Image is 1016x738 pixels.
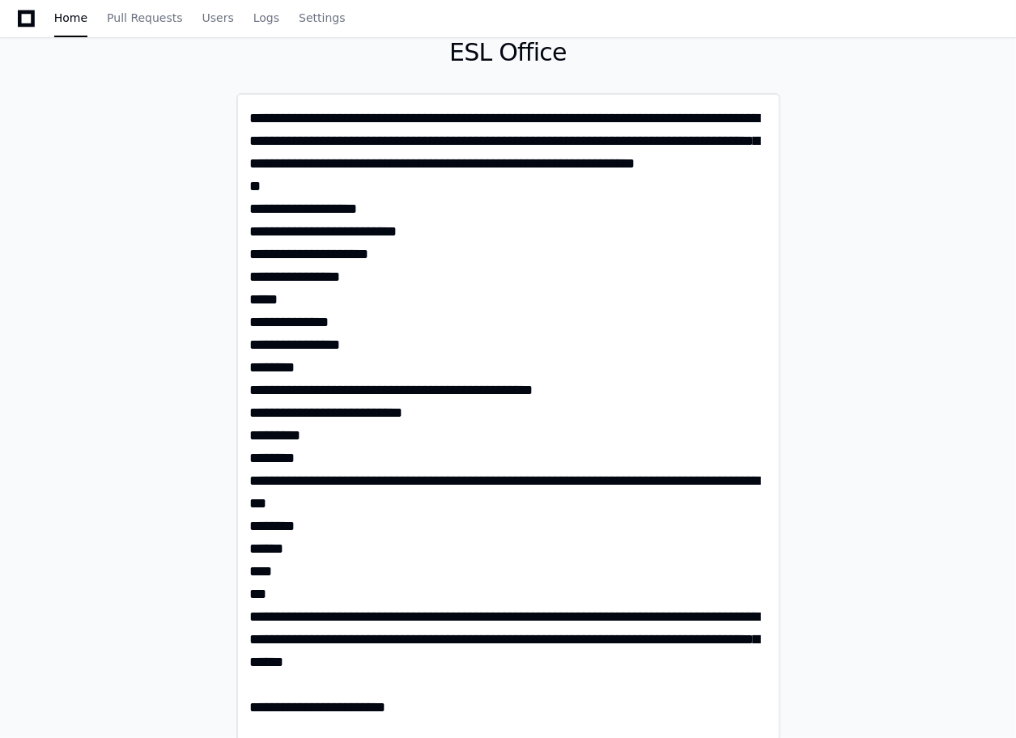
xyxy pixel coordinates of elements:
span: Home [54,13,87,23]
span: Settings [299,13,345,23]
h1: ESL Office [236,38,780,67]
span: Users [202,13,234,23]
span: Pull Requests [107,13,182,23]
span: Logs [253,13,279,23]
